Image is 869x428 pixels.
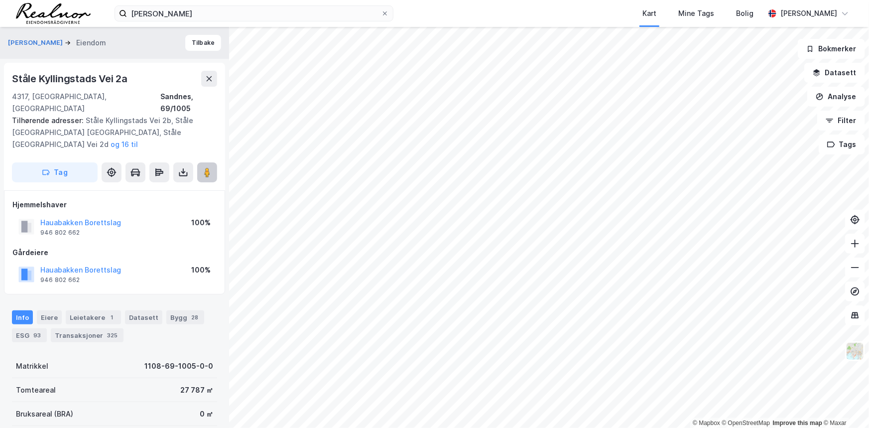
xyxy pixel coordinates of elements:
[819,135,865,154] button: Tags
[16,384,56,396] div: Tomteareal
[16,360,48,372] div: Matrikkel
[678,7,714,19] div: Mine Tags
[773,420,822,427] a: Improve this map
[817,111,865,131] button: Filter
[16,408,73,420] div: Bruksareal (BRA)
[819,380,869,428] iframe: Chat Widget
[798,39,865,59] button: Bokmerker
[200,408,213,420] div: 0 ㎡
[180,384,213,396] div: 27 787 ㎡
[185,35,221,51] button: Tilbake
[12,115,209,150] div: Ståle Kyllingstads Vei 2b, Ståle [GEOGRAPHIC_DATA] [GEOGRAPHIC_DATA], Ståle [GEOGRAPHIC_DATA] Vei 2d
[846,342,865,361] img: Z
[12,71,129,87] div: Ståle Kyllingstads Vei 2a
[819,380,869,428] div: Kontrollprogram for chat
[804,63,865,83] button: Datasett
[105,330,120,340] div: 325
[191,264,211,276] div: 100%
[107,312,117,322] div: 1
[76,37,106,49] div: Eiendom
[722,420,770,427] a: OpenStreetMap
[693,420,720,427] a: Mapbox
[12,328,47,342] div: ESG
[12,162,98,182] button: Tag
[125,310,162,324] div: Datasett
[12,199,217,211] div: Hjemmelshaver
[66,310,121,324] div: Leietakere
[12,247,217,259] div: Gårdeiere
[12,310,33,324] div: Info
[12,91,160,115] div: 4317, [GEOGRAPHIC_DATA], [GEOGRAPHIC_DATA]
[191,217,211,229] div: 100%
[807,87,865,107] button: Analyse
[31,330,43,340] div: 93
[40,276,80,284] div: 946 802 662
[780,7,837,19] div: [PERSON_NAME]
[144,360,213,372] div: 1108-69-1005-0-0
[12,116,86,125] span: Tilhørende adresser:
[642,7,656,19] div: Kart
[736,7,753,19] div: Bolig
[37,310,62,324] div: Eiere
[40,229,80,237] div: 946 802 662
[51,328,124,342] div: Transaksjoner
[127,6,381,21] input: Søk på adresse, matrikkel, gårdeiere, leietakere eller personer
[166,310,204,324] div: Bygg
[8,38,65,48] button: [PERSON_NAME]
[16,3,91,24] img: realnor-logo.934646d98de889bb5806.png
[160,91,217,115] div: Sandnes, 69/1005
[189,312,200,322] div: 28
